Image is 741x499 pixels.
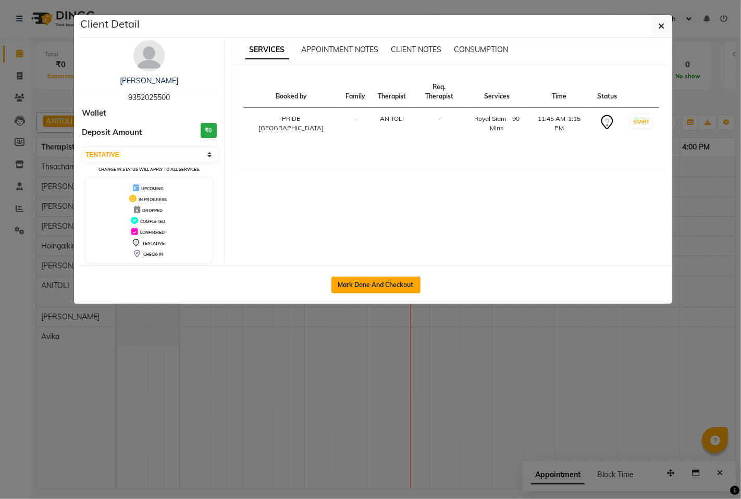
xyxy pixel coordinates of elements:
[527,108,591,140] td: 11:45 AM-1:15 PM
[591,76,623,108] th: Status
[339,76,372,108] th: Family
[245,41,289,59] span: SERVICES
[143,252,163,257] span: CHECK-IN
[82,107,106,119] span: Wallet
[302,45,379,54] span: APPOINTMENT NOTES
[142,241,165,246] span: TENTATIVE
[120,76,178,85] a: [PERSON_NAME]
[631,115,652,128] button: START
[140,219,165,224] span: COMPLETED
[128,93,170,102] span: 9352025500
[82,127,142,139] span: Deposit Amount
[139,197,167,202] span: IN PROGRESS
[142,208,163,213] span: DROPPED
[339,108,372,140] td: -
[331,277,421,293] button: Mark Done And Checkout
[201,123,217,138] h3: ₹0
[133,40,165,71] img: avatar
[454,45,509,54] span: CONSUMPTION
[412,76,466,108] th: Req. Therapist
[243,108,339,140] td: PRIDE [GEOGRAPHIC_DATA]
[473,114,521,133] div: Royal Siam - 90 Mins
[391,45,442,54] span: CLIENT NOTES
[372,76,412,108] th: Therapist
[380,115,404,122] span: ANITOLI
[80,16,140,32] h5: Client Detail
[466,76,527,108] th: Services
[527,76,591,108] th: Time
[243,76,339,108] th: Booked by
[141,186,164,191] span: UPCOMING
[412,108,466,140] td: -
[98,167,200,172] small: Change in status will apply to all services.
[140,230,165,235] span: CONFIRMED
